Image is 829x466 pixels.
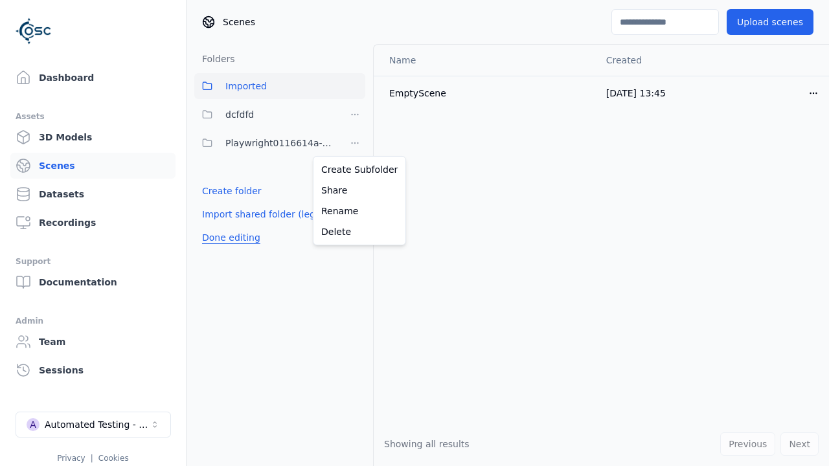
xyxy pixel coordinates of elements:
[316,221,403,242] a: Delete
[316,180,403,201] a: Share
[316,159,403,180] a: Create Subfolder
[316,201,403,221] a: Rename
